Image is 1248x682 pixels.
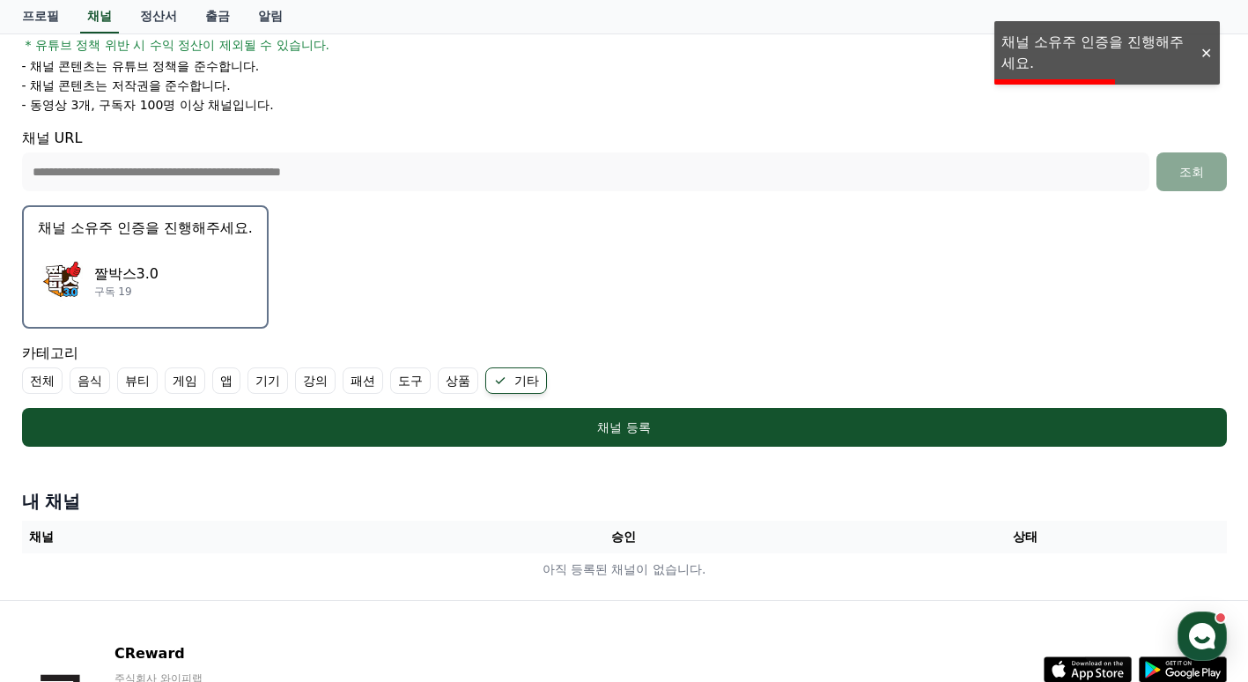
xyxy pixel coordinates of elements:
[116,536,227,580] a: 대화
[22,489,1227,514] h4: 내 채널
[38,218,253,239] p: 채널 소유주 인증을 진행해주세요.
[22,128,1227,191] div: 채널 URL
[1156,152,1227,191] button: 조회
[272,562,293,576] span: 설정
[423,521,824,553] th: 승인
[161,563,182,577] span: 대화
[295,367,336,394] label: 강의
[70,367,110,394] label: 음식
[212,367,240,394] label: 앱
[22,553,1227,586] td: 아직 등록된 채널이 없습니다.
[114,643,329,664] p: CReward
[390,367,431,394] label: 도구
[165,367,205,394] label: 게임
[22,521,424,553] th: 채널
[117,367,158,394] label: 뷰티
[94,285,159,299] p: 구독 19
[227,536,338,580] a: 설정
[22,343,1227,394] div: 카테고리
[485,367,547,394] label: 기타
[343,367,383,394] label: 패션
[38,256,87,306] img: 짤박스3.0
[247,367,288,394] label: 기기
[438,367,478,394] label: 상품
[94,263,159,285] p: 짤박스3.0
[22,408,1227,447] button: 채널 등록
[22,77,231,94] p: - 채널 콘텐츠는 저작권을 준수합니다.
[22,205,269,329] button: 채널 소유주 인증을 진행해주세요. 짤박스3.0 짤박스3.0 구독 19
[5,536,116,580] a: 홈
[22,367,63,394] label: 전체
[1163,163,1220,181] div: 조회
[26,36,330,54] span: * 유튜브 정책 위반 시 수익 정산이 제외될 수 있습니다.
[57,419,1192,436] div: 채널 등록
[55,562,66,576] span: 홈
[22,96,274,114] p: - 동영상 3개, 구독자 100명 이상 채널입니다.
[22,57,260,75] p: - 채널 콘텐츠는 유튜브 정책을 준수합니다.
[824,521,1226,553] th: 상태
